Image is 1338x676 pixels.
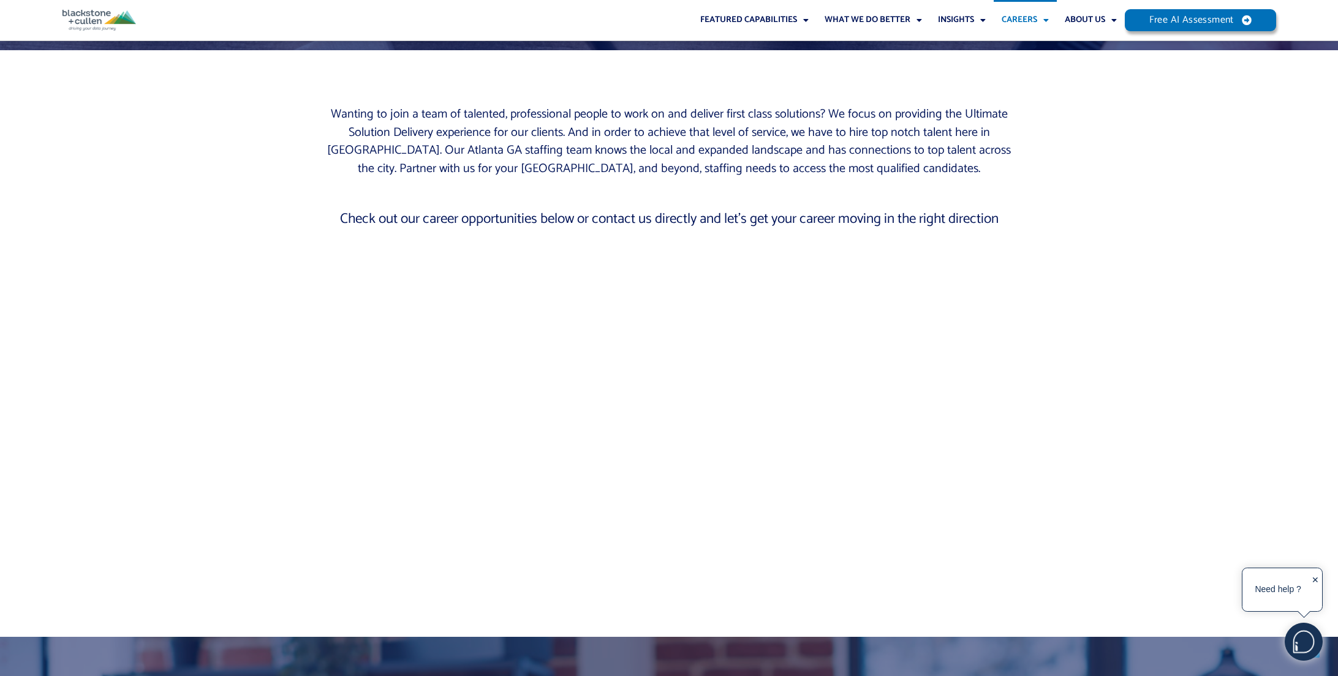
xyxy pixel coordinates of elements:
span: Free AI Assessment [1149,15,1234,25]
div: ✕ [1312,571,1319,609]
p: Check out our career opportunities below or contact us directly and let’s get your career moving ... [326,210,1012,228]
img: users%2F5SSOSaKfQqXq3cFEnIZRYMEs4ra2%2Fmedia%2Fimages%2F-Bulle%20blanche%20sans%20fond%20%2B%20ma... [1285,623,1322,660]
a: Free AI Assessment [1125,9,1277,31]
div: Need help ? [1244,570,1312,609]
p: Wanting to join a team of talented, professional people to work on and deliver first class soluti... [326,105,1012,178]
